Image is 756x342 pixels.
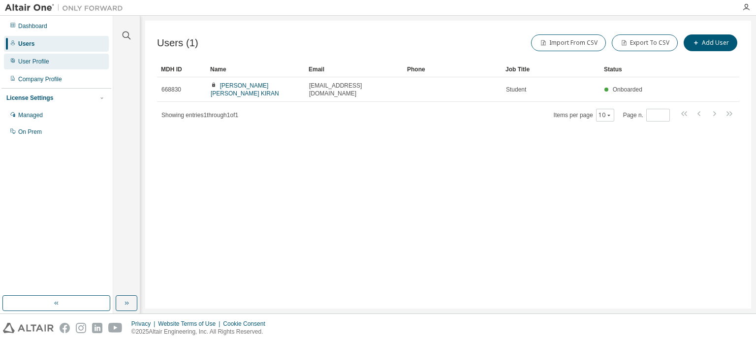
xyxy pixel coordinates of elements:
span: Items per page [554,109,614,122]
img: instagram.svg [76,323,86,333]
div: MDH ID [161,62,202,77]
div: Cookie Consent [223,320,271,328]
div: Name [210,62,301,77]
span: Showing entries 1 through 1 of 1 [161,112,238,119]
div: Users [18,40,34,48]
div: Phone [407,62,498,77]
p: © 2025 Altair Engineering, Inc. All Rights Reserved. [131,328,271,336]
div: Job Title [505,62,596,77]
div: Dashboard [18,22,47,30]
img: Altair One [5,3,128,13]
span: Student [506,86,526,93]
div: Privacy [131,320,158,328]
span: Page n. [623,109,670,122]
span: Users (1) [157,37,198,49]
div: User Profile [18,58,49,65]
img: facebook.svg [60,323,70,333]
span: [EMAIL_ADDRESS][DOMAIN_NAME] [309,82,399,97]
span: Onboarded [613,86,642,93]
button: Export To CSV [612,34,678,51]
button: Import From CSV [531,34,606,51]
div: On Prem [18,128,42,136]
a: [PERSON_NAME] [PERSON_NAME] KIRAN [211,82,279,97]
img: altair_logo.svg [3,323,54,333]
div: License Settings [6,94,53,102]
div: Managed [18,111,43,119]
div: Website Terms of Use [158,320,223,328]
button: Add User [684,34,737,51]
span: 668830 [161,86,181,93]
button: 10 [598,111,612,119]
img: youtube.svg [108,323,123,333]
div: Email [309,62,399,77]
div: Status [604,62,688,77]
img: linkedin.svg [92,323,102,333]
div: Company Profile [18,75,62,83]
